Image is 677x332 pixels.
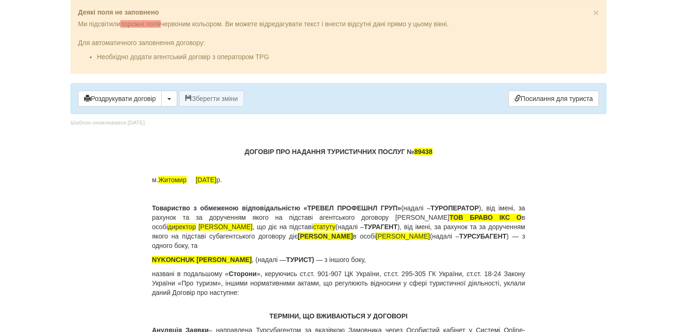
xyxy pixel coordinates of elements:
p: ТЕРМІНИ, ЩО ВЖИВАЮТЬСЯ У ДОГОВОРІ [152,311,525,321]
span: статуту [313,223,336,231]
span: [PERSON_NAME] [198,223,252,231]
a: Посилання для туриста [508,91,599,107]
span: Житомир [158,176,187,184]
span: [DATE] [196,176,216,184]
b: ТУРИСТ) [286,256,315,263]
span: [PERSON_NAME] [376,232,430,240]
div: Для автоматичного заповнення договору: [78,29,599,62]
p: , (надалі — — з іншого боку, [152,255,525,264]
p: (надалі – ), від імені, за рахунок та за дорученням якого на підставі агентського договору [PERSO... [152,203,525,250]
span: × [593,7,599,18]
span: порожні поля [120,20,161,28]
button: Close [593,8,599,17]
li: Необхідно додати агентський договір з оператором TPG [97,52,599,62]
p: названі в подальшому « », керуючись ст.ст. 901-907 ЦК України, ст.ст. 295-305 ГК України, ст.ст. ... [152,269,525,297]
span: NYKONCHUK [PERSON_NAME] [152,256,252,263]
span: 89438 [414,148,433,155]
span: [PERSON_NAME] [298,232,353,240]
b: ТУРСУБАГЕНТ [459,232,506,240]
p: Деякі поля не заповнено [78,8,599,17]
div: Шаблон оновлювався [DATE] [71,119,145,127]
b: ДОГОВІР ПРО НАДАННЯ ТУРИСТИЧНИХ ПОСЛУГ № [244,148,433,155]
p: м. р. [152,175,525,185]
span: ТОВ БРАВО ІКС О [449,214,521,221]
button: Зберегти зміни [179,91,244,107]
b: Сторони [228,270,257,278]
span: директор [168,223,196,231]
b: ТУРАГЕНТ [364,223,397,231]
b: ТУРОПЕРАТОР [431,204,479,212]
b: Товариство з обмеженою відповідальністю «ТРЕВЕЛ ПРОФЕШНЛ ГРУП» [152,204,401,212]
p: Ми підсвітили червоним кольором. Ви можете відредагувати текст і внести відсутні дані прямо у цьо... [78,19,599,29]
button: Роздрукувати договір [78,91,162,107]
